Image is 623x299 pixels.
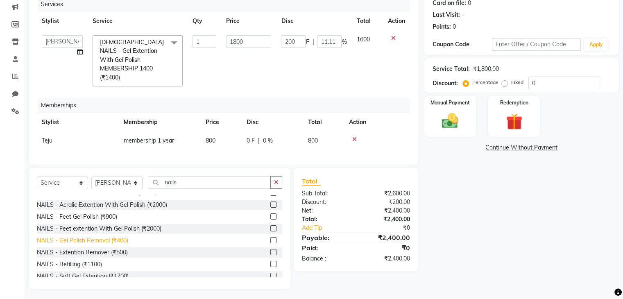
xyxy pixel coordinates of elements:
[312,38,314,46] span: |
[247,136,255,145] span: 0 F
[119,113,201,131] th: Membership
[100,39,164,81] span: [DEMOGRAPHIC_DATA] NAILS - Gel Extention With Gel Polish MEMBERSHIP 1400 (₹1400)
[296,224,366,232] a: Add Tip
[149,176,271,189] input: Search or Scan
[37,224,161,233] div: NAILS - Feet extention With Gel Polish (₹2000)
[383,12,410,30] th: Action
[433,11,460,19] div: Last Visit:
[37,12,88,30] th: Stylist
[351,12,383,30] th: Total
[42,137,52,144] span: Teju
[433,65,470,73] div: Service Total:
[276,12,351,30] th: Disc
[433,40,492,49] div: Coupon Code
[258,136,260,145] span: |
[366,224,416,232] div: ₹0
[356,206,416,215] div: ₹2,400.00
[453,23,456,31] div: 0
[296,198,356,206] div: Discount:
[37,272,129,281] div: NAILS - Soft Gel Extention (₹1700)
[296,233,356,242] div: Payable:
[433,23,451,31] div: Points:
[584,39,607,51] button: Apply
[356,243,416,253] div: ₹0
[296,215,356,224] div: Total:
[263,136,273,145] span: 0 %
[37,248,128,257] div: NAILS - Extention Remover (₹500)
[430,99,470,106] label: Manual Payment
[201,113,242,131] th: Price
[462,11,464,19] div: -
[356,254,416,263] div: ₹2,400.00
[37,201,167,209] div: NAILS - Acralic Extention With Gel Polish (₹2000)
[37,113,119,131] th: Stylist
[88,12,188,30] th: Service
[308,137,318,144] span: 800
[302,177,321,186] span: Total
[120,74,124,81] a: x
[344,113,410,131] th: Action
[242,113,303,131] th: Disc
[356,198,416,206] div: ₹200.00
[38,98,416,113] div: Memberships
[472,79,498,86] label: Percentage
[306,38,309,46] span: F
[437,111,463,130] img: _cash.svg
[356,215,416,224] div: ₹2,400.00
[221,12,276,30] th: Price
[501,111,528,132] img: _gift.svg
[473,65,499,73] div: ₹1,800.00
[124,137,174,144] span: membership 1 year
[433,79,458,88] div: Discount:
[296,189,356,198] div: Sub Total:
[37,236,128,245] div: NAILS - Gel Polish Removal (₹400)
[296,254,356,263] div: Balance :
[356,233,416,242] div: ₹2,400.00
[296,243,356,253] div: Paid:
[188,12,221,30] th: Qty
[356,36,369,43] span: 1600
[511,79,523,86] label: Fixed
[492,38,581,51] input: Enter Offer / Coupon Code
[206,137,215,144] span: 800
[426,143,617,152] a: Continue Without Payment
[500,99,528,106] label: Redemption
[37,260,102,269] div: NAILS - Refilling (₹1100)
[303,113,344,131] th: Total
[356,189,416,198] div: ₹2,600.00
[37,213,117,221] div: NAILS - Feet Gel Polish (₹900)
[342,38,347,46] span: %
[296,206,356,215] div: Net:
